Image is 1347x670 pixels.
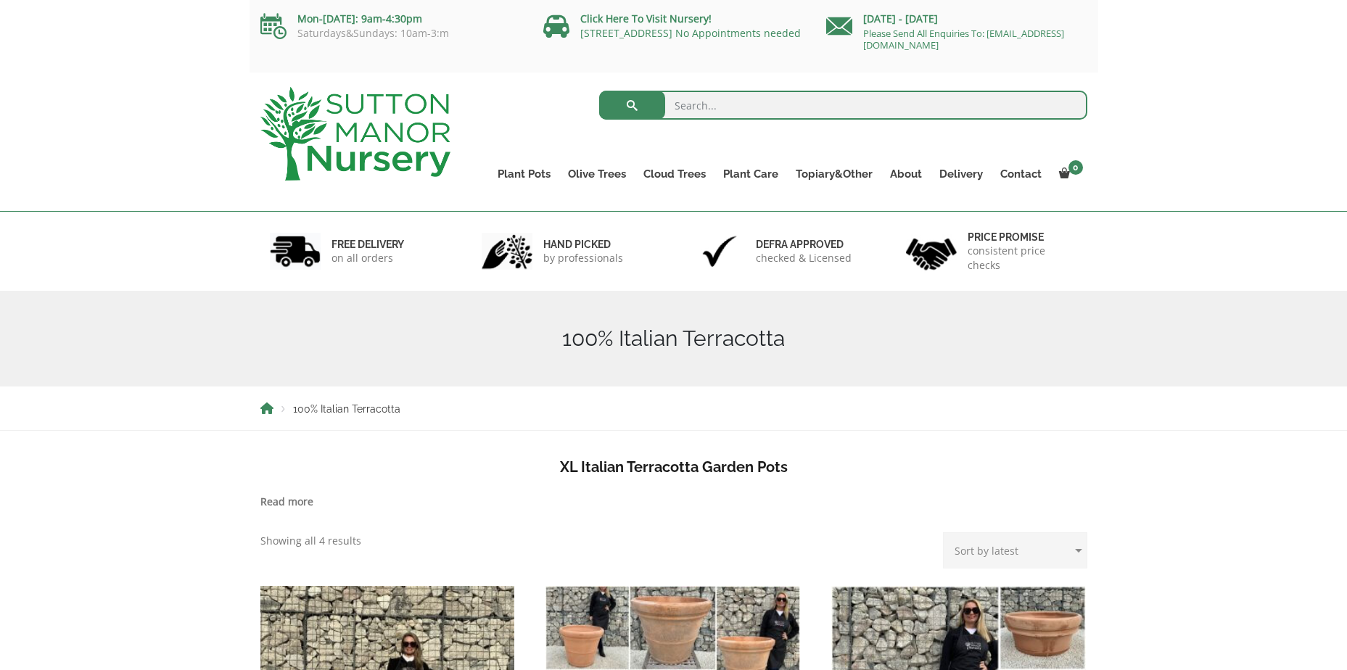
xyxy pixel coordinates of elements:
img: 4.jpg [906,229,957,273]
p: Mon-[DATE]: 9am-4:30pm [260,10,522,28]
a: [STREET_ADDRESS] No Appointments needed [580,26,801,40]
h6: Defra approved [756,238,852,251]
img: logo [260,87,450,181]
span: 0 [1068,160,1083,175]
a: Plant Care [714,164,787,184]
a: Please Send All Enquiries To: [EMAIL_ADDRESS][DOMAIN_NAME] [863,27,1064,51]
p: [DATE] - [DATE] [826,10,1087,28]
a: Topiary&Other [787,164,881,184]
span: 100% Italian Terracotta [293,403,400,415]
h6: Price promise [968,231,1078,244]
p: Saturdays&Sundays: 10am-3:m [260,28,522,39]
img: 2.jpg [482,233,532,270]
a: Click Here To Visit Nursery! [580,12,712,25]
h6: FREE DELIVERY [331,238,404,251]
p: consistent price checks [968,244,1078,273]
h1: 100% Italian Terracotta [260,326,1087,352]
a: Olive Trees [559,164,635,184]
a: Contact [992,164,1050,184]
nav: Breadcrumbs [260,402,1087,414]
p: checked & Licensed [756,251,852,265]
a: Cloud Trees [635,164,714,184]
img: 3.jpg [694,233,745,270]
b: XL Italian Terracotta Garden Pots [560,458,788,476]
p: Showing all 4 results [260,532,361,550]
a: Delivery [931,164,992,184]
img: 1.jpg [270,233,321,270]
a: About [881,164,931,184]
select: Shop order [943,532,1087,568]
span: Read more [260,495,313,508]
a: Plant Pots [489,164,559,184]
h6: hand picked [543,238,623,251]
p: by professionals [543,251,623,265]
input: Search... [599,91,1087,120]
a: 0 [1050,164,1087,184]
p: on all orders [331,251,404,265]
